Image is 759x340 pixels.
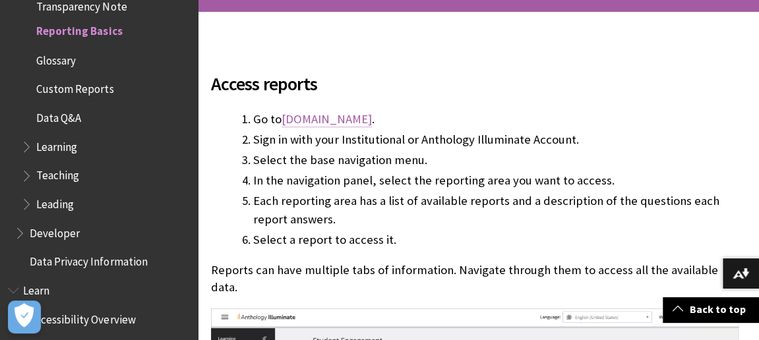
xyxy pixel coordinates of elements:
span: Developer [30,221,80,239]
li: Select the base navigation menu. [253,151,746,169]
button: Open Preferences [8,300,41,333]
span: Leading [36,192,74,210]
li: Each reporting area has a list of available reports and a description of the questions each repor... [253,192,746,229]
span: Learn [23,279,49,297]
span: Reporting Basics [36,20,122,38]
li: Sign in with your Institutional or Anthology Illuminate Account. [253,130,746,149]
a: [DOMAIN_NAME] [282,111,372,127]
li: Go to . [253,110,746,128]
p: Reports can have multiple tabs of information. Navigate through them to access all the available ... [211,262,746,296]
span: Accessibility Overview [30,308,135,326]
a: Back to top [663,297,759,322]
span: Glossary [36,49,76,67]
span: Learning [36,135,77,153]
li: Select a report to access it. [253,231,746,249]
span: Data Privacy Information [30,250,147,268]
li: In the navigation panel, select the reporting area you want to access. [253,171,746,190]
span: Data Q&A [36,106,81,124]
span: Custom Reports [36,78,113,96]
span: Access reports [211,70,746,98]
span: Teaching [36,164,79,182]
